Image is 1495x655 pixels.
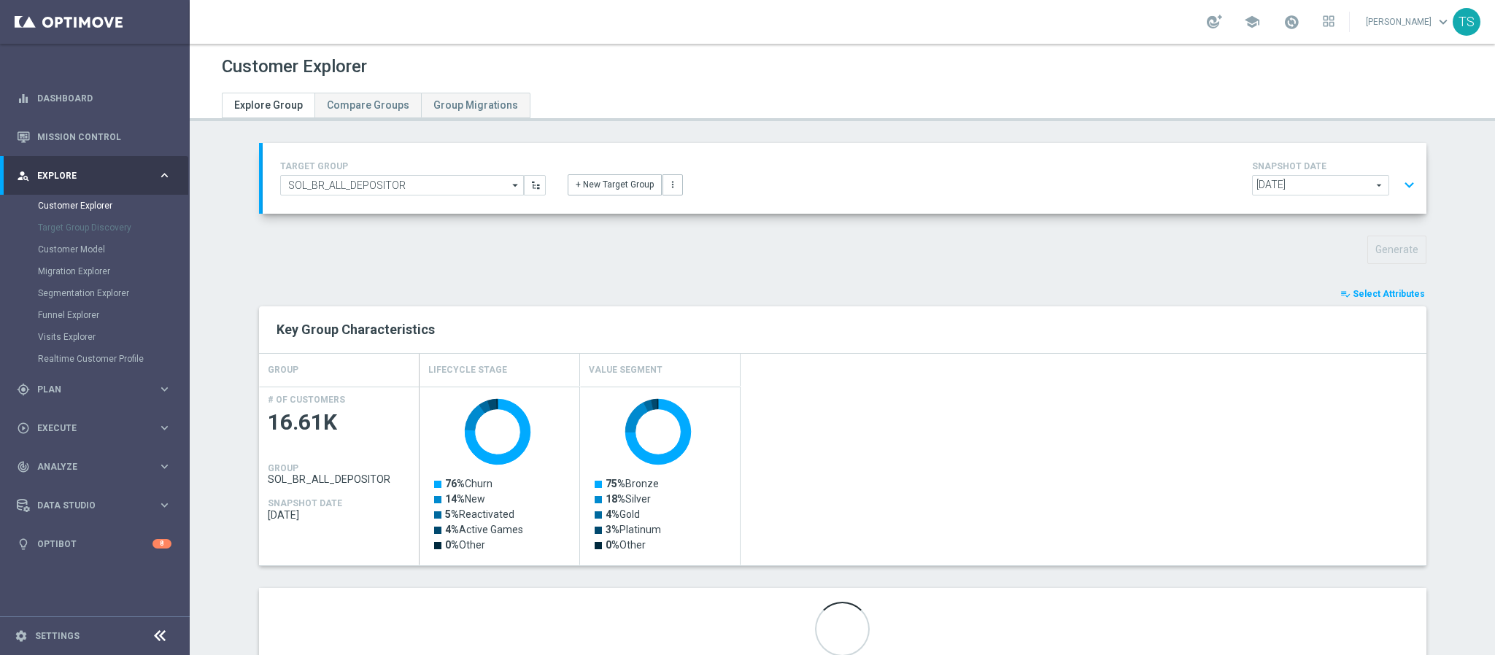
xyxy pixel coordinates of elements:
button: Data Studio keyboard_arrow_right [16,500,172,511]
div: Execute [17,422,158,435]
i: keyboard_arrow_right [158,382,171,396]
div: TARGET GROUP arrow_drop_down + New Target Group more_vert SNAPSHOT DATE arrow_drop_down expand_more [280,158,1409,199]
div: Analyze [17,460,158,473]
a: Settings [35,632,80,640]
text: Gold [606,508,640,520]
i: settings [15,629,28,643]
tspan: 0% [606,539,619,551]
i: keyboard_arrow_right [158,498,171,512]
h4: GROUP [268,463,298,473]
tspan: 3% [606,524,619,535]
h4: Value Segment [589,357,662,383]
h2: Key Group Characteristics [277,321,1409,338]
i: lightbulb [17,538,30,551]
h4: GROUP [268,357,298,383]
a: Optibot [37,524,152,563]
div: Mission Control [17,117,171,156]
text: New [445,493,485,505]
div: Target Group Discovery [38,217,188,239]
span: Group Migrations [433,99,518,111]
input: Select Existing or Create New [280,175,524,195]
button: expand_more [1399,171,1420,199]
div: Customer Explorer [38,195,188,217]
a: Dashboard [37,79,171,117]
text: Platinum [606,524,661,535]
a: Mission Control [37,117,171,156]
a: Funnel Explorer [38,309,152,321]
a: [PERSON_NAME]keyboard_arrow_down [1364,11,1453,33]
span: Select Attributes [1353,289,1425,299]
tspan: 4% [445,524,459,535]
button: playlist_add_check Select Attributes [1339,286,1426,302]
div: Data Studio [17,499,158,512]
text: Churn [445,478,492,489]
h4: Lifecycle Stage [428,357,507,383]
text: Active Games [445,524,523,535]
span: Data Studio [37,501,158,510]
span: Explore Group [234,99,303,111]
a: Migration Explorer [38,266,152,277]
tspan: 14% [445,493,465,505]
span: Compare Groups [327,99,409,111]
i: playlist_add_check [1340,289,1351,299]
a: Segmentation Explorer [38,287,152,299]
button: + New Target Group [568,174,662,195]
button: track_changes Analyze keyboard_arrow_right [16,461,172,473]
div: Customer Model [38,239,188,260]
text: Reactivated [445,508,514,520]
span: keyboard_arrow_down [1435,14,1451,30]
span: 2025-10-06 [268,509,411,521]
button: more_vert [662,174,683,195]
h4: TARGET GROUP [280,161,546,171]
tspan: 0% [445,539,459,551]
button: equalizer Dashboard [16,93,172,104]
tspan: 18% [606,493,625,505]
div: Segmentation Explorer [38,282,188,304]
div: Plan [17,383,158,396]
button: play_circle_outline Execute keyboard_arrow_right [16,422,172,434]
span: Analyze [37,462,158,471]
i: arrow_drop_down [509,176,523,195]
a: Realtime Customer Profile [38,353,152,365]
i: equalizer [17,92,30,105]
span: school [1244,14,1260,30]
i: keyboard_arrow_right [158,421,171,435]
h4: SNAPSHOT DATE [268,498,342,508]
tspan: 5% [445,508,459,520]
button: Mission Control [16,131,172,143]
div: Funnel Explorer [38,304,188,326]
span: Explore [37,171,158,180]
text: Other [606,539,646,551]
i: more_vert [668,179,678,190]
text: Bronze [606,478,659,489]
i: play_circle_outline [17,422,30,435]
div: Migration Explorer [38,260,188,282]
button: lightbulb Optibot 8 [16,538,172,550]
span: Execute [37,424,158,433]
h4: SNAPSHOT DATE [1252,161,1420,171]
div: Optibot [17,524,171,563]
a: Customer Explorer [38,200,152,212]
i: keyboard_arrow_right [158,460,171,473]
div: Press SPACE to select this row. [259,387,420,565]
h4: # OF CUSTOMERS [268,395,345,405]
text: Other [445,539,485,551]
div: TS [1453,8,1480,36]
i: person_search [17,169,30,182]
button: gps_fixed Plan keyboard_arrow_right [16,384,172,395]
i: gps_fixed [17,383,30,396]
a: Customer Model [38,244,152,255]
a: Visits Explorer [38,331,152,343]
tspan: 76% [445,478,465,489]
ul: Tabs [222,93,530,118]
button: person_search Explore keyboard_arrow_right [16,170,172,182]
span: 16.61K [268,408,411,437]
i: keyboard_arrow_right [158,168,171,182]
